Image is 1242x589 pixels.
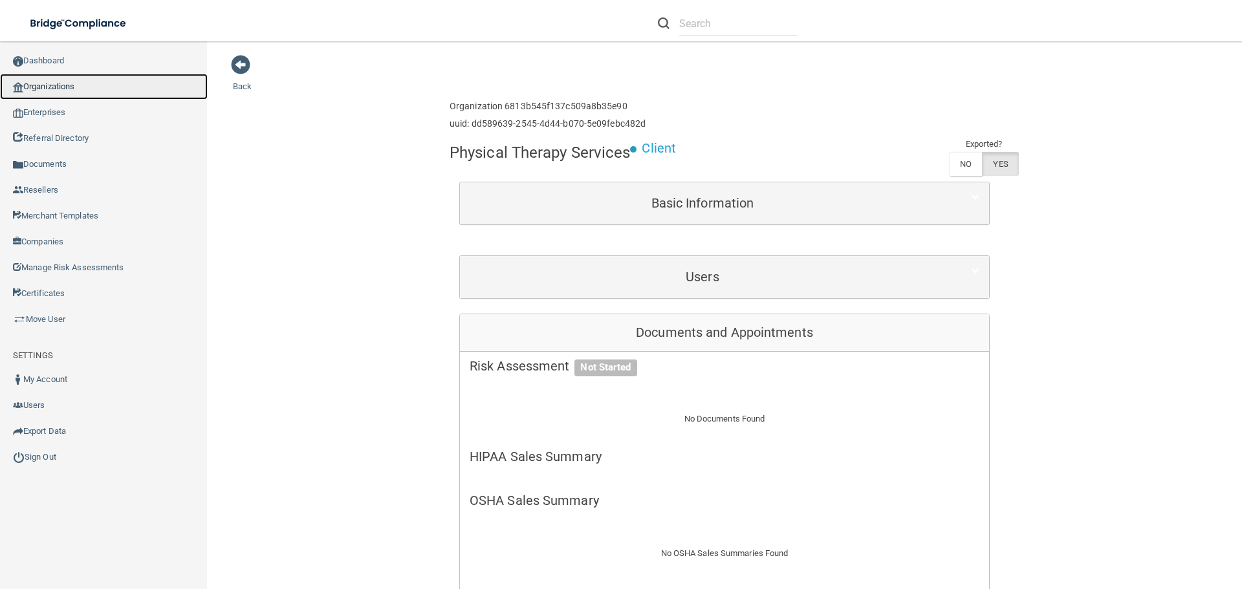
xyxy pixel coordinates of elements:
img: icon-documents.8dae5593.png [13,160,23,170]
h6: Organization 6813b545f137c509a8b35e90 [450,102,646,111]
img: icon-export.b9366987.png [13,426,23,436]
h5: Basic Information [470,196,935,210]
input: Search [679,12,798,36]
h5: HIPAA Sales Summary [470,449,979,464]
label: NO [949,152,982,176]
img: icon-users.e205127d.png [13,400,23,411]
a: Back [233,66,252,91]
span: Not Started [574,359,637,376]
label: YES [982,152,1018,176]
h5: Risk Assessment [470,359,979,373]
img: briefcase.64adab9b.png [13,313,26,326]
p: Client [642,136,676,160]
img: ic_reseller.de258add.png [13,185,23,195]
img: ic_user_dark.df1a06c3.png [13,374,23,385]
img: ic_power_dark.7ecde6b1.png [13,451,25,463]
a: Users [470,262,979,292]
img: organization-icon.f8decf85.png [13,82,23,92]
div: Documents and Appointments [460,314,989,352]
td: Exported? [949,136,1019,152]
div: No OSHA Sales Summaries Found [460,530,989,577]
img: enterprise.0d942306.png [13,109,23,118]
img: ic-search.3b580494.png [658,17,670,29]
h5: OSHA Sales Summary [470,493,979,508]
div: No Documents Found [460,396,989,442]
a: Basic Information [470,189,979,218]
img: bridge_compliance_login_screen.278c3ca4.svg [19,10,138,37]
label: SETTINGS [13,348,53,363]
h5: Users [470,270,935,284]
img: ic_dashboard_dark.d01f4a41.png [13,56,23,67]
h6: uuid: dd589639-2545-4d44-b070-5e09febc482d [450,119,646,129]
h4: Physical Therapy Services [450,144,631,161]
